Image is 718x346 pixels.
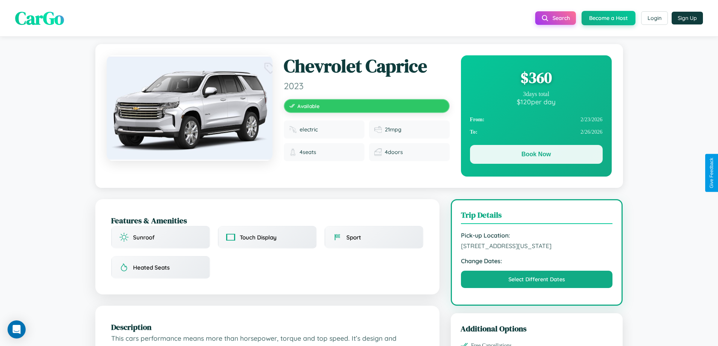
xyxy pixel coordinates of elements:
[300,126,318,133] span: electric
[300,149,316,155] span: 4 seats
[284,55,450,77] h1: Chevrolet Caprice
[346,234,361,241] span: Sport
[107,55,273,161] img: Chevrolet Caprice 2023
[709,158,714,188] div: Give Feedback
[470,116,485,123] strong: From:
[133,234,155,241] span: Sunroof
[8,320,26,338] div: Open Intercom Messenger
[470,91,603,98] div: 3 days total
[461,232,613,239] strong: Pick-up Location:
[535,11,576,25] button: Search
[297,103,320,109] span: Available
[111,215,424,226] h2: Features & Amenities
[470,98,603,106] div: $ 120 per day
[470,145,603,164] button: Book Now
[461,257,613,265] strong: Change Dates:
[470,129,478,135] strong: To:
[374,148,382,156] img: Doors
[641,11,668,25] button: Login
[289,126,297,133] img: Fuel type
[289,148,297,156] img: Seats
[461,209,613,224] h3: Trip Details
[385,149,403,155] span: 4 doors
[374,126,382,133] img: Fuel efficiency
[470,67,603,88] div: $ 360
[470,126,603,138] div: 2 / 26 / 2026
[385,126,401,133] span: 21 mpg
[672,12,703,24] button: Sign Up
[582,11,635,25] button: Become a Host
[461,271,613,288] button: Select Different Dates
[284,80,450,91] span: 2023
[461,323,613,334] h3: Additional Options
[240,234,277,241] span: Touch Display
[553,15,570,21] span: Search
[111,322,424,332] h2: Description
[470,113,603,126] div: 2 / 23 / 2026
[15,6,64,30] span: CarGo
[133,264,170,271] span: Heated Seats
[461,242,613,250] span: [STREET_ADDRESS][US_STATE]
